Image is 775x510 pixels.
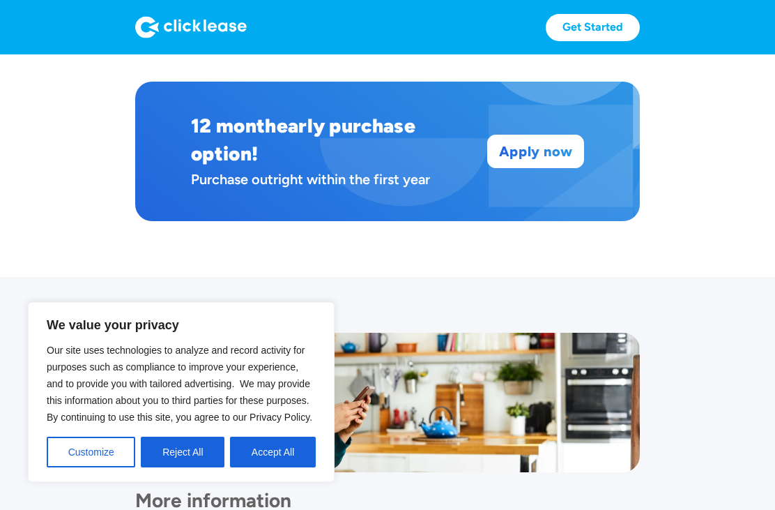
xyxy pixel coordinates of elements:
[135,16,247,38] img: Logo
[230,437,316,467] button: Accept All
[191,114,277,137] h1: 12 month
[191,167,470,192] div: Purchase outright within the first year
[191,114,415,165] h1: early purchase option!
[47,345,312,423] span: Our site uses technologies to analyze and record activity for purposes such as compliance to impr...
[488,135,583,167] a: Apply now
[546,14,640,41] a: Get Started
[47,317,316,333] p: We value your privacy
[47,437,135,467] button: Customize
[28,302,335,482] div: We value your privacy
[141,437,224,467] button: Reject All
